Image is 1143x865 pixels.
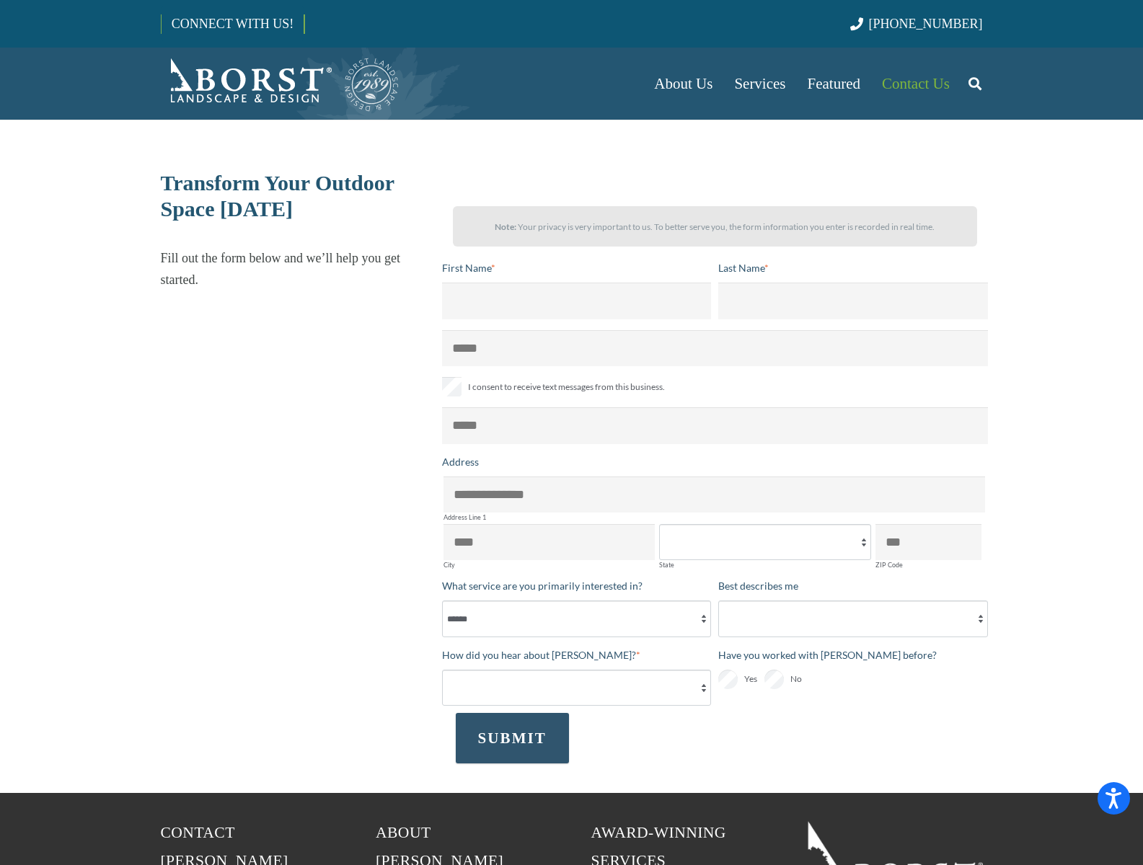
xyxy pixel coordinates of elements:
span: Best describes me [718,580,798,592]
select: Best describes me [718,600,988,636]
span: Contact Us [882,75,950,92]
input: Last Name* [718,283,988,319]
select: What service are you primarily interested in? [442,600,712,636]
span: Transform Your Outdoor Space [DATE] [161,171,394,221]
a: Services [723,48,796,120]
input: No [764,670,784,689]
span: Yes [744,670,757,688]
span: Featured [808,75,860,92]
a: Featured [797,48,871,120]
span: Services [734,75,785,92]
span: First Name [442,262,491,274]
a: Contact Us [871,48,961,120]
input: First Name* [442,283,712,319]
a: Borst-Logo [161,55,400,112]
label: State [659,562,871,568]
a: CONNECT WITH US! [162,6,304,41]
span: Have you worked with [PERSON_NAME] before? [718,649,937,661]
label: Address Line 1 [443,514,985,520]
strong: Note: [495,221,516,232]
span: About Us [654,75,712,92]
input: Yes [718,670,738,689]
button: SUBMIT [456,713,569,763]
span: [PHONE_NUMBER] [869,17,983,31]
a: Search [961,66,989,102]
span: Address [442,456,479,468]
span: I consent to receive text messages from this business. [468,378,665,396]
input: I consent to receive text messages from this business. [442,377,462,396]
a: [PHONE_NUMBER] [850,17,982,31]
p: Fill out the form below and we’ll help you get started. [161,247,430,290]
span: Last Name [718,262,764,274]
a: About Us [643,48,723,120]
span: No [790,670,802,688]
span: What service are you primarily interested in? [442,580,643,592]
span: How did you hear about [PERSON_NAME]? [442,649,636,661]
p: Your privacy is very important to us. To better serve you, the form information you enter is reco... [466,216,964,238]
label: ZIP Code [875,562,981,568]
label: City [443,562,656,568]
select: How did you hear about [PERSON_NAME]?* [442,670,712,706]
